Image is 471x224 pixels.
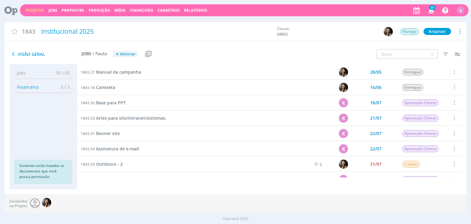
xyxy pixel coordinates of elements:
button: Arquivar [423,28,451,35]
span: Conteúdos Agosto [96,176,135,182]
div: Cliente: [277,26,386,37]
span: Assinatura de e-mail [96,146,139,152]
img: B [339,83,348,92]
div: K [339,129,348,138]
span: Aprovação Cliente [403,99,439,106]
div: 18/07 [370,101,381,105]
span: Aprovação Cliente [403,115,439,122]
span: Aprovação Cliente [403,145,439,152]
a: 1843.50Base para PPT [81,99,126,106]
span: Adicionar [120,52,135,56]
button: Projetos [24,8,46,13]
span: 1843.52 [81,177,95,182]
a: Projetos [25,8,44,13]
span: 1843.51 [81,131,95,136]
div: Institucional 2025 [39,25,274,39]
a: 1843.53Artes para site/intranet/sistemas. [81,115,167,122]
span: Aprovação Cliente [403,130,439,137]
span: Envolvidos no Projeto [10,199,28,208]
div: K [339,114,348,123]
div: 28/05 [370,70,381,74]
span: Base para PPT [96,100,126,106]
button: K [457,5,465,16]
img: B [42,198,51,207]
span: 35 / 55 [51,70,70,76]
div: 21/07 [370,116,381,120]
button: Planejar [400,28,419,35]
img: B [339,68,348,77]
button: Relatórios [182,8,209,13]
button: Financeiro [128,8,155,13]
div: K [457,6,465,14]
span: 30 [429,5,436,10]
span: 1843.54 [81,146,95,152]
div: 22/07 [370,147,381,151]
span: Jobs [82,51,91,56]
span: Manual da campanha [96,69,141,75]
div: 22/07 [370,131,381,136]
a: Financeiro [130,8,153,13]
span: Criação [403,161,420,168]
div: K [339,98,348,107]
span: Artes para site/intranet/sistemas. [96,115,167,121]
span: 3 / 3 [56,84,70,90]
span: Outdoors - 2 [96,161,123,167]
button: 30 [424,5,437,16]
button: Propostas [60,8,86,13]
span: 1843.27 [81,69,95,75]
span: 1843 [22,27,35,36]
button: Mídia [113,8,127,13]
a: 1843.52Conteúdos Agosto [81,176,135,183]
p: Somente serão listados os documentos que você possui permissão [19,163,67,180]
div: 16/06 [370,85,381,90]
span: 1843.50 [81,100,95,106]
input: Busca [377,49,438,59]
span: Entregue [403,84,423,91]
div: 31/07 [370,162,381,166]
div: K [339,175,348,184]
span: Cadastros [158,8,180,13]
img: B [339,160,348,169]
a: Relatórios [184,8,207,13]
button: Produção [87,8,112,13]
a: 1843.16Camiseta [81,84,115,91]
span: + [116,51,119,57]
a: 1843.27Manual da campanha [81,69,141,75]
span: Jobs [17,70,25,76]
span: Camiseta [96,84,115,90]
a: Mídia [114,8,125,13]
span: Entregue [403,69,423,75]
span: 2 [320,161,322,167]
span: UNISC [277,32,323,37]
span: 1843.16 [81,85,95,90]
a: 1843.54Assinatura de e-mail [81,145,139,152]
span: 1843.53 [81,115,95,121]
div: K [339,144,348,153]
span: Banner site [96,130,120,136]
a: 1843.55Outdoors - 2 [81,161,123,168]
img: B [384,27,393,36]
button: Cadastros [156,8,182,13]
span: Financeiro [17,84,38,90]
span: 1843.55 [81,161,95,167]
span: / Pauta [93,51,107,56]
a: 1843.51Banner site [81,130,120,137]
span: Visão Geral [10,50,82,58]
span: Propostas [62,8,84,13]
a: Jobs [48,8,57,13]
a: Produção [89,8,110,13]
span: Aprovação Cliente [403,176,439,183]
button: +Adicionar [113,51,138,57]
button: Jobs [47,8,59,13]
